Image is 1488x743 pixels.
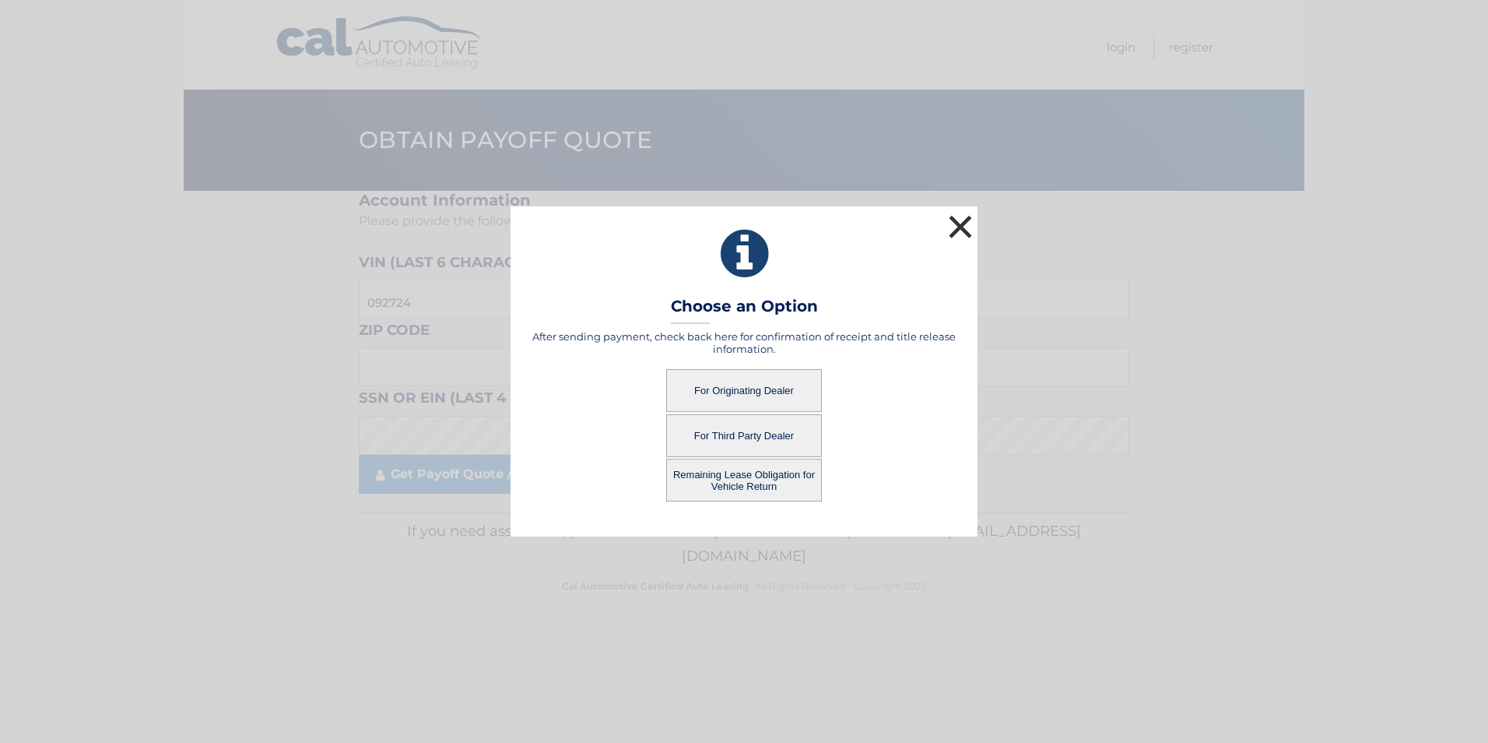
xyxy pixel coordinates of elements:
button: For Originating Dealer [666,369,822,412]
h5: After sending payment, check back here for confirmation of receipt and title release information. [530,330,958,355]
button: For Third Party Dealer [666,414,822,457]
h3: Choose an Option [671,297,818,324]
button: Remaining Lease Obligation for Vehicle Return [666,459,822,502]
button: × [945,211,976,242]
